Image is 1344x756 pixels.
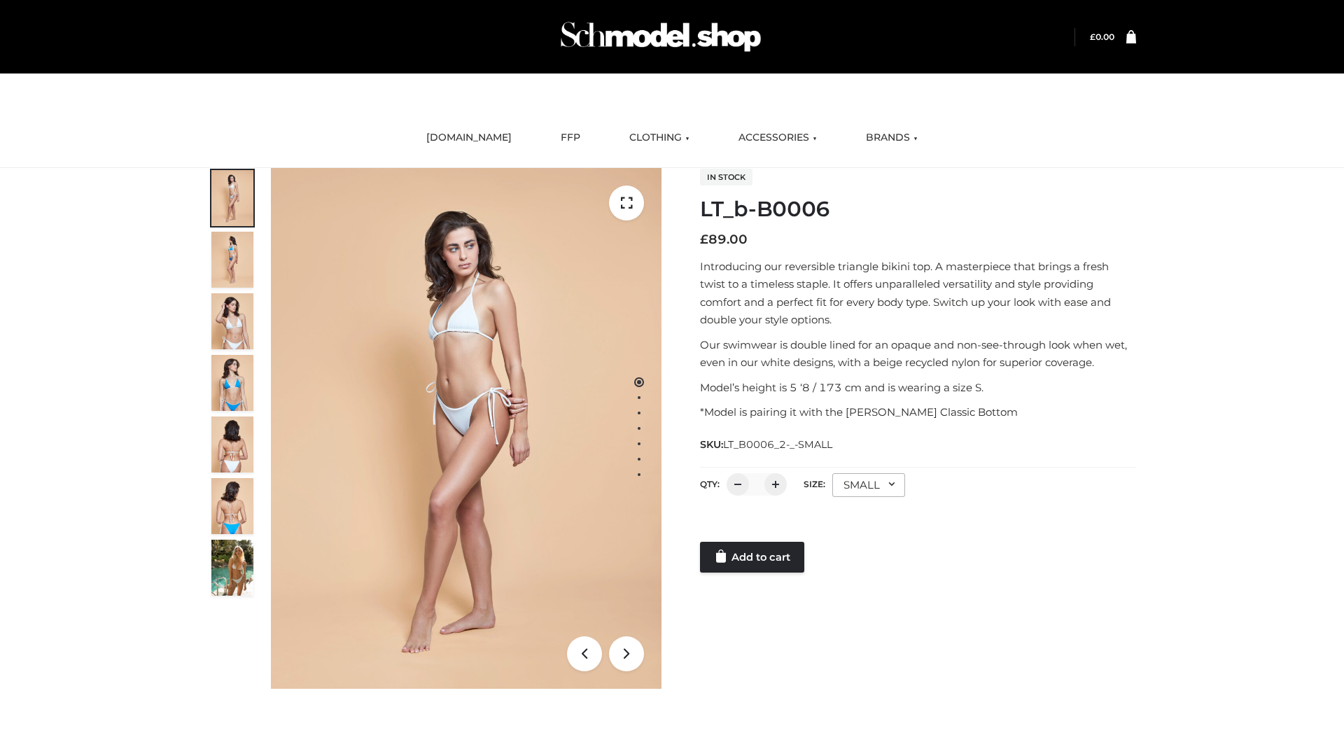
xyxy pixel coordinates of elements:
[1090,31,1114,42] a: £0.00
[700,542,804,573] a: Add to cart
[416,122,522,153] a: [DOMAIN_NAME]
[1090,31,1095,42] span: £
[211,478,253,534] img: ArielClassicBikiniTop_CloudNine_AzureSky_OW114ECO_8-scaled.jpg
[804,479,825,489] label: Size:
[700,232,708,247] span: £
[619,122,700,153] a: CLOTHING
[700,197,1136,222] h1: LT_b-B0006
[211,355,253,411] img: ArielClassicBikiniTop_CloudNine_AzureSky_OW114ECO_4-scaled.jpg
[550,122,591,153] a: FFP
[211,540,253,596] img: Arieltop_CloudNine_AzureSky2.jpg
[855,122,928,153] a: BRANDS
[700,403,1136,421] p: *Model is pairing it with the [PERSON_NAME] Classic Bottom
[700,258,1136,329] p: Introducing our reversible triangle bikini top. A masterpiece that brings a fresh twist to a time...
[211,232,253,288] img: ArielClassicBikiniTop_CloudNine_AzureSky_OW114ECO_2-scaled.jpg
[556,9,766,64] img: Schmodel Admin 964
[700,479,720,489] label: QTY:
[700,436,834,453] span: SKU:
[211,293,253,349] img: ArielClassicBikiniTop_CloudNine_AzureSky_OW114ECO_3-scaled.jpg
[728,122,827,153] a: ACCESSORIES
[211,416,253,472] img: ArielClassicBikiniTop_CloudNine_AzureSky_OW114ECO_7-scaled.jpg
[700,379,1136,397] p: Model’s height is 5 ‘8 / 173 cm and is wearing a size S.
[700,232,748,247] bdi: 89.00
[832,473,905,497] div: SMALL
[271,168,661,689] img: ArielClassicBikiniTop_CloudNine_AzureSky_OW114ECO_1
[700,336,1136,372] p: Our swimwear is double lined for an opaque and non-see-through look when wet, even in our white d...
[1090,31,1114,42] bdi: 0.00
[700,169,752,185] span: In stock
[723,438,832,451] span: LT_B0006_2-_-SMALL
[211,170,253,226] img: ArielClassicBikiniTop_CloudNine_AzureSky_OW114ECO_1-scaled.jpg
